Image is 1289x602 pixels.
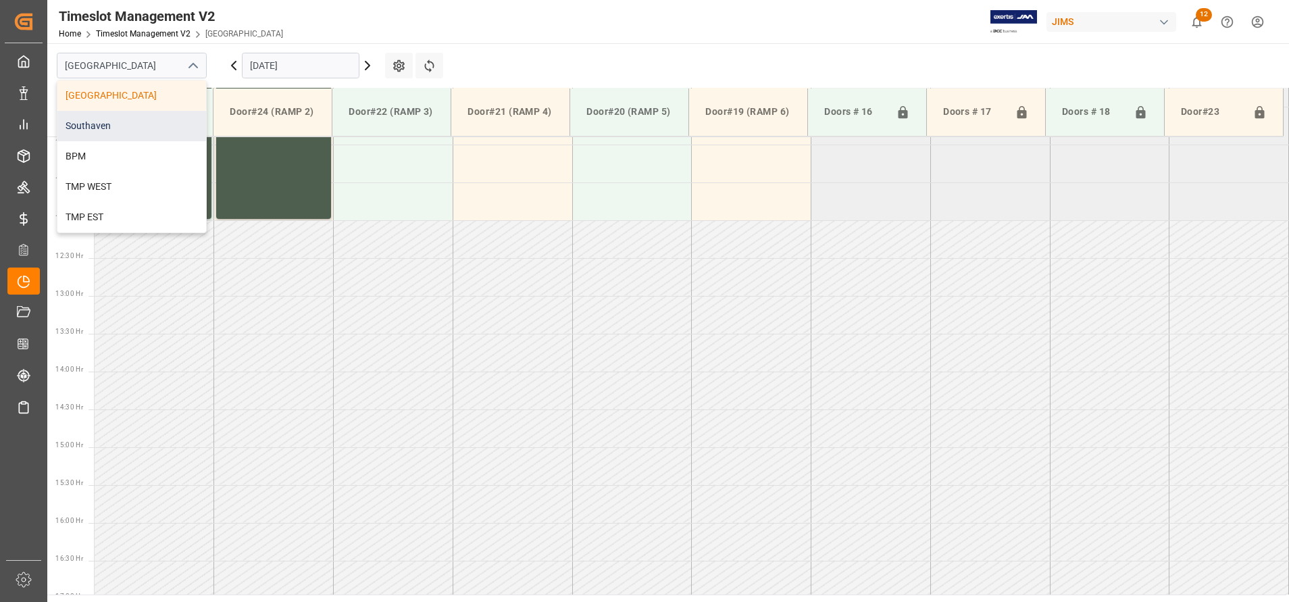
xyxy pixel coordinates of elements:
[55,517,83,524] span: 16:00 Hr
[57,53,207,78] input: Type to search/select
[55,403,83,411] span: 14:30 Hr
[55,593,83,600] span: 17:00 Hr
[1046,12,1176,32] div: JIMS
[581,99,678,124] div: Door#20 (RAMP 5)
[182,55,202,76] button: close menu
[1196,8,1212,22] span: 12
[55,214,83,222] span: 12:00 Hr
[55,139,83,146] span: 11:00 Hr
[242,53,359,78] input: DD-MM-YYYY
[1176,99,1247,125] div: Door#23
[57,80,206,111] div: [GEOGRAPHIC_DATA]
[55,479,83,486] span: 15:30 Hr
[57,141,206,172] div: BPM
[1212,7,1242,37] button: Help Center
[1046,9,1182,34] button: JIMS
[55,176,83,184] span: 11:30 Hr
[1182,7,1212,37] button: show 12 new notifications
[700,99,797,124] div: Door#19 (RAMP 6)
[57,111,206,141] div: Southaven
[55,290,83,297] span: 13:00 Hr
[224,99,321,124] div: Door#24 (RAMP 2)
[462,99,559,124] div: Door#21 (RAMP 4)
[59,29,81,39] a: Home
[57,172,206,202] div: TMP WEST
[938,99,1009,125] div: Doors # 17
[343,99,440,124] div: Door#22 (RAMP 3)
[990,10,1037,34] img: Exertis%20JAM%20-%20Email%20Logo.jpg_1722504956.jpg
[819,99,890,125] div: Doors # 16
[59,6,283,26] div: Timeslot Management V2
[55,441,83,449] span: 15:00 Hr
[55,328,83,335] span: 13:30 Hr
[55,366,83,373] span: 14:00 Hr
[96,29,191,39] a: Timeslot Management V2
[57,202,206,232] div: TMP EST
[1057,99,1128,125] div: Doors # 18
[55,555,83,562] span: 16:30 Hr
[55,252,83,259] span: 12:30 Hr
